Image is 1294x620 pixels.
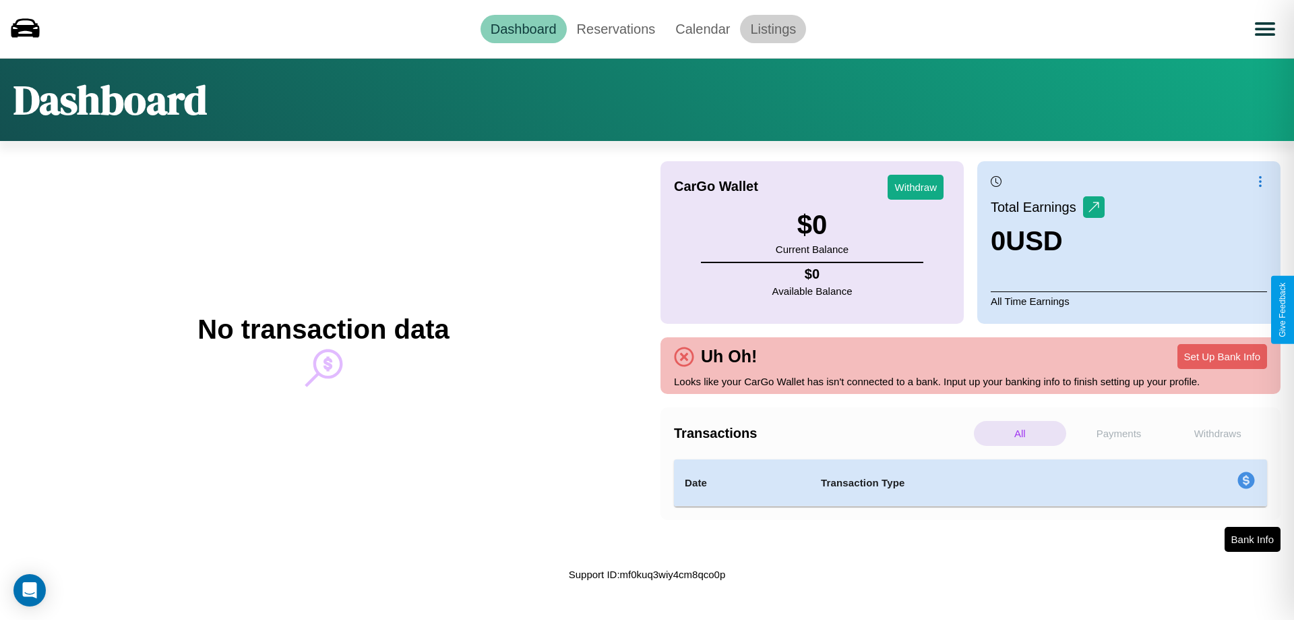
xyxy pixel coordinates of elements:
h4: $ 0 [772,266,853,282]
a: Reservations [567,15,666,43]
h2: No transaction data [197,314,449,345]
p: Looks like your CarGo Wallet has isn't connected to a bank. Input up your banking info to finish ... [674,372,1267,391]
div: Open Intercom Messenger [13,574,46,607]
p: All [974,421,1066,446]
h4: Transaction Type [821,475,1127,491]
button: Set Up Bank Info [1177,344,1267,369]
h3: 0 USD [991,226,1105,256]
table: simple table [674,459,1267,507]
a: Calendar [665,15,740,43]
h4: Uh Oh! [694,347,764,366]
button: Withdraw [888,175,944,200]
p: Total Earnings [991,195,1083,219]
p: Withdraws [1171,421,1264,446]
div: Give Feedback [1278,283,1287,337]
p: All Time Earnings [991,291,1267,310]
a: Dashboard [481,15,567,43]
h4: Transactions [674,426,970,441]
h1: Dashboard [13,72,207,128]
p: Support ID: mf0kuq3wiy4cm8qco0p [569,565,726,584]
p: Payments [1073,421,1165,446]
h4: Date [685,475,799,491]
p: Current Balance [776,240,849,258]
button: Bank Info [1225,527,1281,552]
a: Listings [740,15,806,43]
p: Available Balance [772,282,853,300]
button: Open menu [1246,10,1284,48]
h4: CarGo Wallet [674,179,758,194]
h3: $ 0 [776,210,849,240]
